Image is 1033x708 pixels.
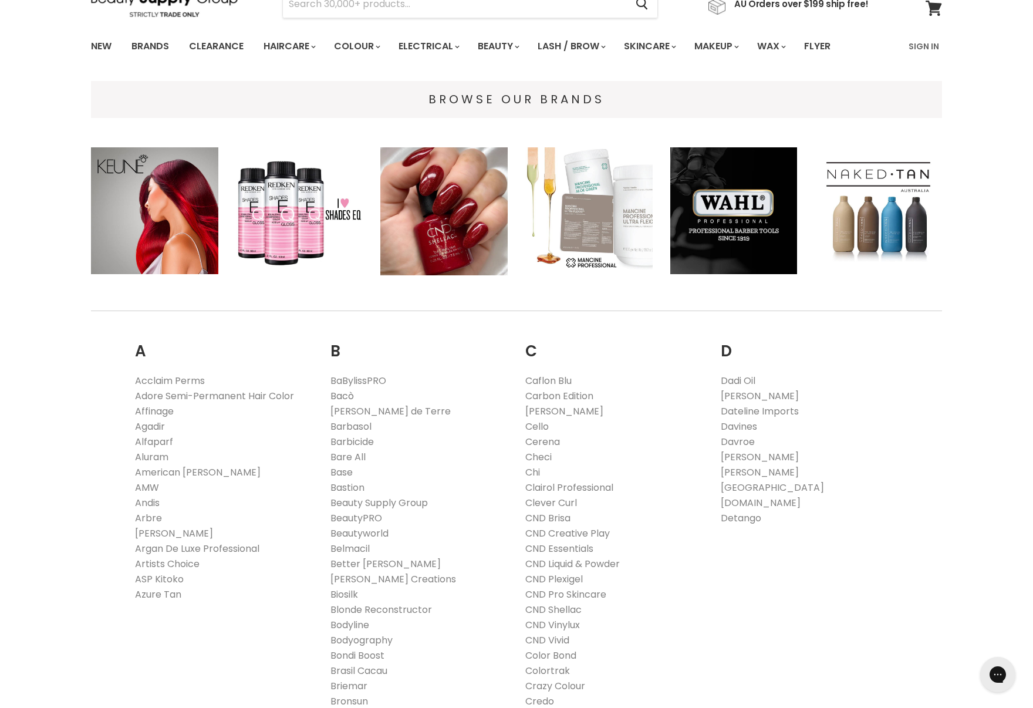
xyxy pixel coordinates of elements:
a: Chi [525,466,540,479]
a: [PERSON_NAME] [135,527,213,540]
a: Agadir [135,420,165,433]
nav: Main [76,29,957,63]
a: Wax [748,34,793,59]
a: BaBylissPRO [330,374,386,387]
a: Bodyography [330,633,393,647]
a: CND Vinylux [525,618,580,632]
a: Bacò [330,389,354,403]
a: Beauty Supply Group [330,496,428,510]
a: Barbasol [330,420,372,433]
a: Flyer [795,34,839,59]
a: Adore Semi-Permanent Hair Color [135,389,294,403]
a: Detango [721,511,761,525]
a: CND Shellac [525,603,582,616]
a: [GEOGRAPHIC_DATA] [721,481,824,494]
a: BeautyPRO [330,511,382,525]
a: Beauty [469,34,526,59]
a: Argan De Luxe Professional [135,542,259,555]
a: Checi [525,450,552,464]
h2: D [721,324,899,363]
a: [PERSON_NAME] [525,404,603,418]
a: Bronsun [330,694,368,708]
a: Better [PERSON_NAME] [330,557,441,571]
a: Caflon Blu [525,374,572,387]
a: [PERSON_NAME] [721,450,799,464]
a: Acclaim Perms [135,374,205,387]
a: Davroe [721,435,755,449]
a: Bodyline [330,618,369,632]
a: Beautyworld [330,527,389,540]
h2: A [135,324,313,363]
a: Bondi Boost [330,649,384,662]
a: Brands [123,34,178,59]
a: ASP Kitoko [135,572,184,586]
a: Cerena [525,435,560,449]
a: Skincare [615,34,683,59]
a: Davines [721,420,757,433]
a: CND Plexigel [525,572,583,586]
a: Makeup [686,34,746,59]
a: CND Essentials [525,542,593,555]
a: Crazy Colour [525,679,585,693]
a: Biosilk [330,588,358,601]
a: AMW [135,481,159,494]
iframe: Gorgias live chat messenger [974,653,1021,696]
a: Sign In [902,34,946,59]
a: CND Liquid & Powder [525,557,620,571]
ul: Main menu [82,29,870,63]
a: Bastion [330,481,364,494]
h2: B [330,324,508,363]
a: [DOMAIN_NAME] [721,496,801,510]
a: Color Bond [525,649,576,662]
a: Affinage [135,404,174,418]
a: Blonde Reconstructor [330,603,432,616]
a: [PERSON_NAME] [721,466,799,479]
a: Clearance [180,34,252,59]
h4: BROWSE OUR BRANDS [91,93,942,106]
a: Carbon Edition [525,389,593,403]
a: [PERSON_NAME] [721,389,799,403]
a: Andis [135,496,160,510]
a: Base [330,466,353,479]
a: Briemar [330,679,367,693]
a: Alfaparf [135,435,173,449]
a: American [PERSON_NAME] [135,466,261,479]
a: Brasil Cacau [330,664,387,677]
a: Electrical [390,34,467,59]
a: Cello [525,420,549,433]
a: [PERSON_NAME] de Terre [330,404,451,418]
a: Aluram [135,450,168,464]
h2: C [525,324,703,363]
a: Colour [325,34,387,59]
a: Haircare [255,34,323,59]
a: Clairol Professional [525,481,613,494]
a: CND Pro Skincare [525,588,606,601]
a: CND Brisa [525,511,570,525]
a: [PERSON_NAME] Creations [330,572,456,586]
a: Dadi Oil [721,374,755,387]
a: CND Creative Play [525,527,610,540]
a: Clever Curl [525,496,577,510]
a: Arbre [135,511,162,525]
a: Dateline Imports [721,404,799,418]
a: CND Vivid [525,633,569,647]
a: Belmacil [330,542,370,555]
a: Bare All [330,450,366,464]
a: Azure Tan [135,588,181,601]
a: Credo [525,694,554,708]
a: Barbicide [330,435,374,449]
a: New [82,34,120,59]
a: Lash / Brow [529,34,613,59]
a: Artists Choice [135,557,200,571]
a: Colortrak [525,664,570,677]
